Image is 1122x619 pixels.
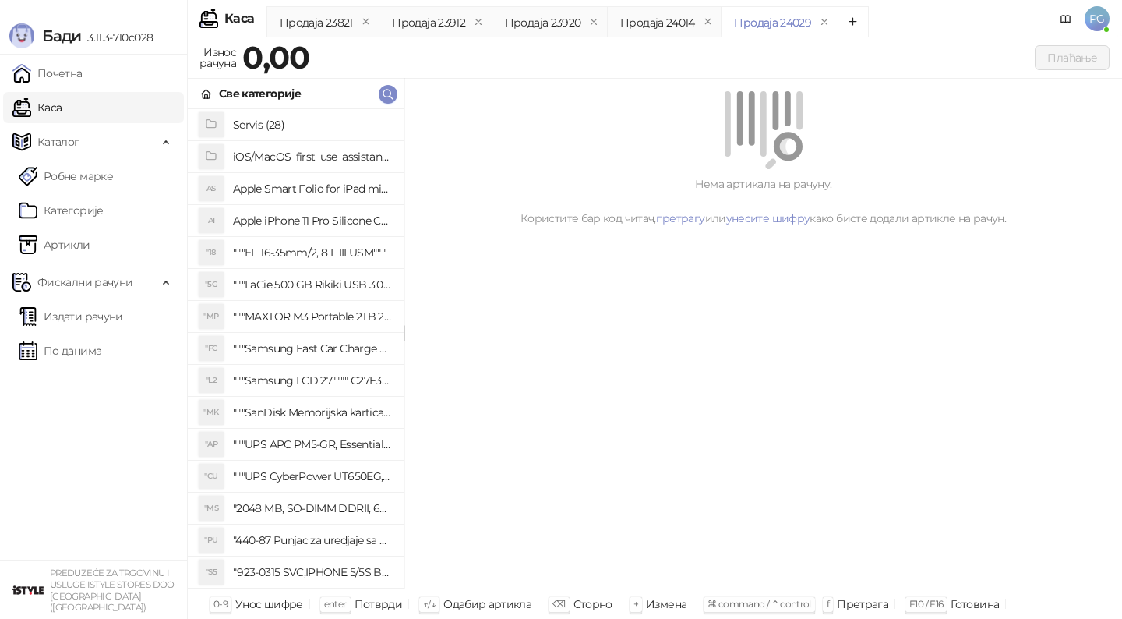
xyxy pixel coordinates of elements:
span: ⌘ command / ⌃ control [707,598,811,610]
div: "MS [199,496,224,521]
a: ArtikliАртикли [19,229,90,260]
h4: Apple iPhone 11 Pro Silicone Case - Black [233,208,391,233]
h4: """Samsung LCD 27"""" C27F390FHUXEN""" [233,368,391,393]
a: унесите шифру [726,211,810,225]
div: Све категорије [219,85,301,102]
div: "S5 [199,560,224,585]
div: Износ рачуна [196,42,239,73]
button: Add tab [838,6,869,37]
h4: "923-0315 SVC,IPHONE 5/5S BATTERY REMOVAL TRAY Držač za iPhone sa kojim se otvara display [233,560,391,585]
button: Плаћање [1035,45,1110,70]
div: grid [188,109,404,589]
h4: iOS/MacOS_first_use_assistance (4) [233,144,391,169]
span: f [827,598,829,610]
div: Потврди [355,594,403,614]
div: "PU [199,528,224,553]
div: AS [199,176,224,201]
a: По данима [19,335,101,366]
a: Почетна [12,58,83,89]
a: Категорије [19,195,104,226]
h4: """UPS CyberPower UT650EG, 650VA/360W , line-int., s_uko, desktop""" [233,464,391,489]
div: Продаја 23920 [505,14,581,31]
a: Каса [12,92,62,123]
h4: """LaCie 500 GB Rikiki USB 3.0 / Ultra Compact & Resistant aluminum / USB 3.0 / 2.5""""""" [233,272,391,297]
div: "18 [199,240,224,265]
div: Продаја 23821 [280,14,353,31]
h4: """SanDisk Memorijska kartica 256GB microSDXC sa SD adapterom SDSQXA1-256G-GN6MA - Extreme PLUS, ... [233,400,391,425]
button: remove [468,16,489,29]
div: "5G [199,272,224,297]
button: remove [584,16,604,29]
button: remove [698,16,718,29]
div: Измена [646,594,686,614]
span: 3.11.3-710c028 [81,30,153,44]
div: AI [199,208,224,233]
span: ⌫ [552,598,565,610]
div: "AP [199,432,224,457]
span: 0-9 [213,598,228,610]
a: Издати рачуни [19,301,123,332]
button: remove [814,16,834,29]
h4: "440-87 Punjac za uredjaje sa micro USB portom 4/1, Stand." [233,528,391,553]
a: претрагу [656,211,705,225]
div: "MK [199,400,224,425]
div: Каса [224,12,254,25]
h4: Apple Smart Folio for iPad mini (A17 Pro) - Sage [233,176,391,201]
div: Готовина [951,594,999,614]
h4: "2048 MB, SO-DIMM DDRII, 667 MHz, Napajanje 1,8 0,1 V, Latencija CL5" [233,496,391,521]
span: + [633,598,638,610]
strong: 0,00 [242,38,309,76]
div: "MP [199,304,224,329]
div: Унос шифре [235,594,303,614]
h4: """Samsung Fast Car Charge Adapter, brzi auto punja_, boja crna""" [233,336,391,361]
h4: """EF 16-35mm/2, 8 L III USM""" [233,240,391,265]
img: Logo [9,23,34,48]
div: Продаја 24029 [734,14,811,31]
div: Продаја 23912 [392,14,465,31]
div: Претрага [837,594,888,614]
div: "FC [199,336,224,361]
span: Каталог [37,126,79,157]
div: Нема артикала на рачуну. Користите бар код читач, или како бисте додали артикле на рачун. [423,175,1103,227]
div: "L2 [199,368,224,393]
div: Одабир артикла [443,594,531,614]
img: 64x64-companyLogo-77b92cf4-9946-4f36-9751-bf7bb5fd2c7d.png [12,575,44,606]
a: Робне марке [19,161,113,192]
div: Продаја 24014 [620,14,695,31]
h4: """MAXTOR M3 Portable 2TB 2.5"""" crni eksterni hard disk HX-M201TCB/GM""" [233,304,391,329]
button: remove [356,16,376,29]
span: enter [324,598,347,610]
a: Документација [1053,6,1078,31]
div: "CU [199,464,224,489]
h4: Servis (28) [233,112,391,137]
span: Фискални рачуни [37,267,132,298]
h4: """UPS APC PM5-GR, Essential Surge Arrest,5 utic_nica""" [233,432,391,457]
span: F10 / F16 [909,598,943,610]
span: PG [1085,6,1110,31]
small: PREDUZEĆE ZA TRGOVINU I USLUGE ISTYLE STORES DOO [GEOGRAPHIC_DATA] ([GEOGRAPHIC_DATA]) [50,568,175,613]
div: Сторно [573,594,612,614]
span: Бади [42,27,81,45]
span: ↑/↓ [423,598,436,610]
